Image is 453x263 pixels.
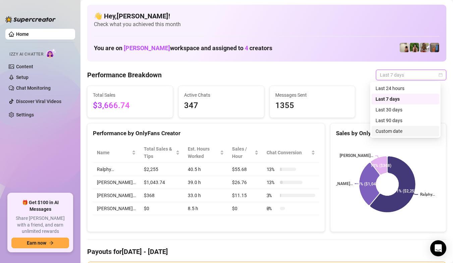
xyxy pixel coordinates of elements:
img: Wayne [430,43,439,52]
td: $0 [140,202,184,215]
div: Last 90 days [372,115,439,126]
span: 🎁 Get $100 in AI Messages [11,199,69,212]
span: Name [97,149,130,156]
td: 40.5 h [184,163,228,176]
td: 33.0 h [184,189,228,202]
div: Custom date [376,127,435,135]
span: 1355 [275,99,350,112]
td: 39.0 h [184,176,228,189]
span: Izzy AI Chatter [9,51,43,58]
h1: You are on workspace and assigned to creators [94,45,272,52]
th: Total Sales & Tips [140,143,184,163]
h4: Payouts for [DATE] - [DATE] [87,247,446,256]
a: Content [16,64,33,69]
span: 13 % [267,166,277,173]
div: Last 24 hours [376,85,435,92]
td: $0 [228,202,263,215]
td: [PERSON_NAME]… [93,202,140,215]
span: Chat Conversion [267,149,310,156]
span: 347 [184,99,259,112]
td: Ralphy… [93,163,140,176]
div: Performance by OnlyFans Creator [93,129,319,138]
span: Share [PERSON_NAME] with a friend, and earn unlimited rewards [11,215,69,235]
div: Last 30 days [372,104,439,115]
td: 8.5 h [184,202,228,215]
a: Chat Monitoring [16,85,51,91]
span: Active Chats [184,91,259,99]
div: Last 7 days [376,95,435,103]
span: 0 % [267,205,277,212]
div: Est. Hours Worked [188,145,219,160]
a: Setup [16,75,29,80]
td: [PERSON_NAME]… [93,189,140,202]
td: $368 [140,189,184,202]
span: arrow-right [49,241,54,245]
span: [PERSON_NAME] [124,45,170,52]
th: Chat Conversion [263,143,319,163]
span: 3 % [267,192,277,199]
div: Last 24 hours [372,83,439,94]
text: [PERSON_NAME]… [319,182,353,186]
span: Messages Sent [275,91,350,99]
span: Sales / Hour [232,145,253,160]
div: Sales by OnlyFans Creator [336,129,441,138]
span: calendar [439,73,443,77]
span: Earn now [27,240,46,246]
td: $1,043.74 [140,176,184,189]
button: Earn nowarrow-right [11,238,69,248]
div: Last 90 days [376,117,435,124]
div: Last 30 days [376,106,435,113]
text: Ralphy… [420,192,435,197]
span: Total Sales & Tips [144,145,174,160]
div: Last 7 days [372,94,439,104]
h4: 👋 Hey, [PERSON_NAME] ! [94,11,440,21]
img: logo-BBDzfeDw.svg [5,16,56,23]
th: Sales / Hour [228,143,263,163]
a: Discover Viral Videos [16,99,61,104]
span: Total Sales [93,91,167,99]
div: Custom date [372,126,439,137]
div: Open Intercom Messenger [430,240,446,256]
img: Nathaniel [420,43,429,52]
td: $2,255 [140,163,184,176]
a: Settings [16,112,34,117]
td: $11.15 [228,189,263,202]
a: Home [16,31,29,37]
span: 4 [245,45,248,52]
th: Name [93,143,140,163]
img: AI Chatter [46,49,56,58]
td: $26.76 [228,176,263,189]
span: $3,666.74 [93,99,167,112]
text: [PERSON_NAME]… [340,154,373,158]
span: Last 7 days [380,70,442,80]
td: [PERSON_NAME]… [93,176,140,189]
img: Nathaniel [410,43,419,52]
img: Ralphy [400,43,409,52]
span: Check what you achieved this month [94,21,440,28]
h4: Performance Breakdown [87,70,162,80]
span: 13 % [267,179,277,186]
td: $55.68 [228,163,263,176]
